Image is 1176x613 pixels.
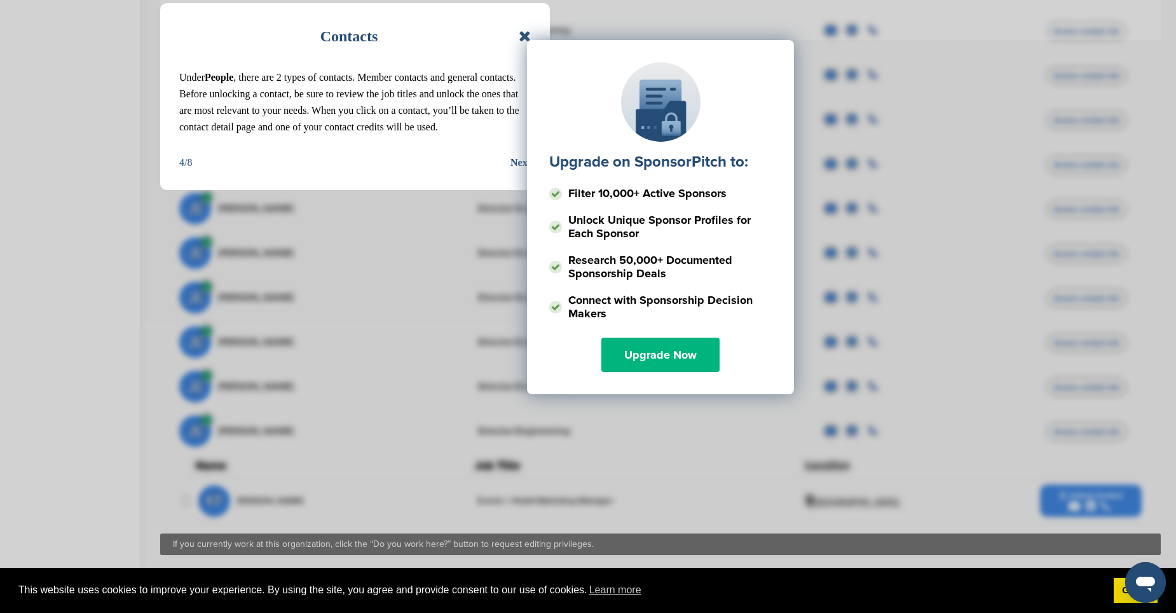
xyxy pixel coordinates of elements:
[1114,578,1158,603] a: dismiss cookie message
[18,581,1104,600] span: This website uses cookies to improve your experience. By using the site, you agree and provide co...
[549,183,772,205] li: Filter 10,000+ Active Sponsors
[601,338,720,372] a: Upgrade Now
[549,153,748,171] label: Upgrade on SponsorPitch to:
[549,289,772,325] li: Connect with Sponsorship Decision Makers
[549,249,772,285] li: Research 50,000+ Documented Sponsorship Deals
[549,209,772,245] li: Unlock Unique Sponsor Profiles for Each Sponsor
[1125,562,1166,603] iframe: Button to launch messaging window
[587,581,643,600] a: learn more about cookies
